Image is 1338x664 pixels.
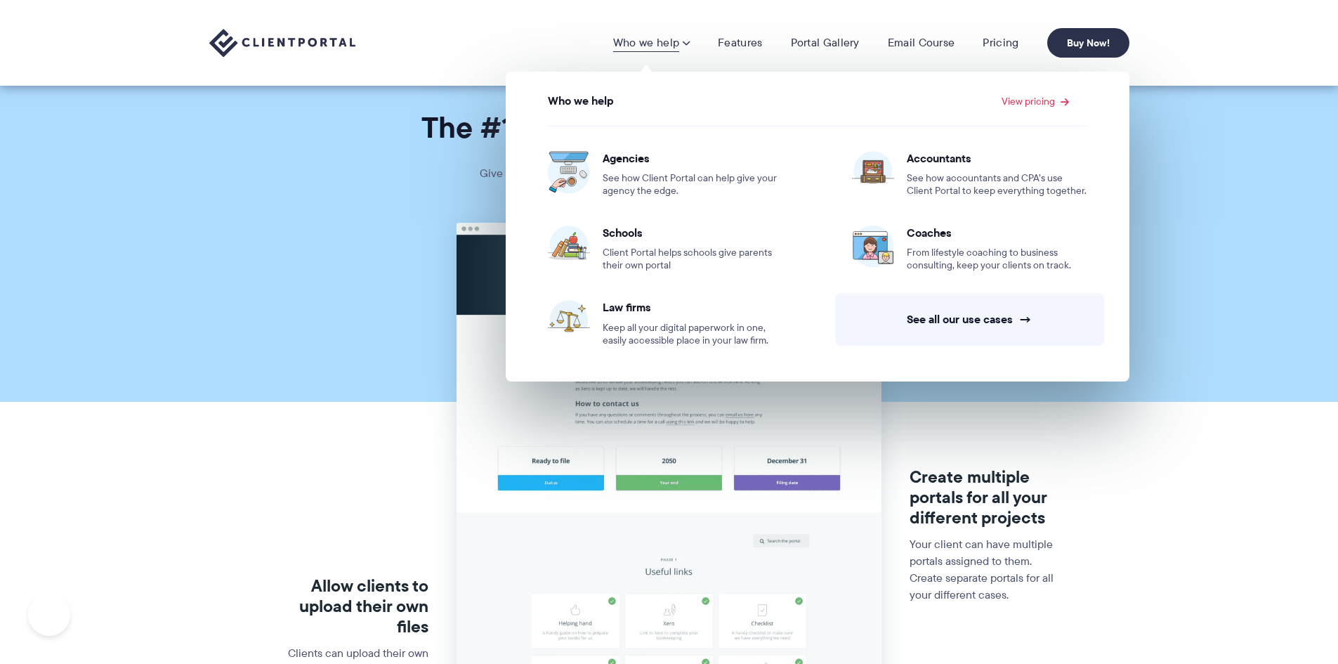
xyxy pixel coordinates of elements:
a: Pricing [983,36,1018,50]
a: View pricing [1002,96,1069,106]
p: Your client can have multiple portals assigned to them. Create separate portals for all your diff... [910,536,1063,604]
h3: Create multiple portals for all your different projects [910,467,1063,528]
span: Client Portal helps schools give parents their own portal [603,247,783,272]
h3: Allow clients to upload their own files [275,576,428,637]
span: Who we help [548,95,614,108]
span: From lifestyle coaching to business consulting, keep your clients on track. [907,247,1087,272]
span: Law firms [603,300,783,314]
span: See how Client Portal can help give your agency the edge. [603,172,783,197]
a: Features [718,36,762,50]
ul: Who we help [506,72,1129,382]
p: Give clients an easy way to access key information and documents from your WordPress website. [459,164,880,223]
a: Email Course [888,36,955,50]
span: → [1019,312,1032,327]
span: Coaches [907,226,1087,240]
span: Keep all your digital paperwork in one, easily accessible place in your law firm. [603,322,783,347]
a: Portal Gallery [791,36,860,50]
a: See all our use cases [835,293,1104,346]
span: Accountants [907,151,1087,165]
span: Schools [603,226,783,240]
a: Buy Now! [1047,28,1129,58]
a: Who we help [613,36,690,50]
span: Agencies [603,151,783,165]
span: See how accountants and CPA’s use Client Portal to keep everything together. [907,172,1087,197]
ul: View pricing [513,112,1122,361]
iframe: Toggle Customer Support [28,594,70,636]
